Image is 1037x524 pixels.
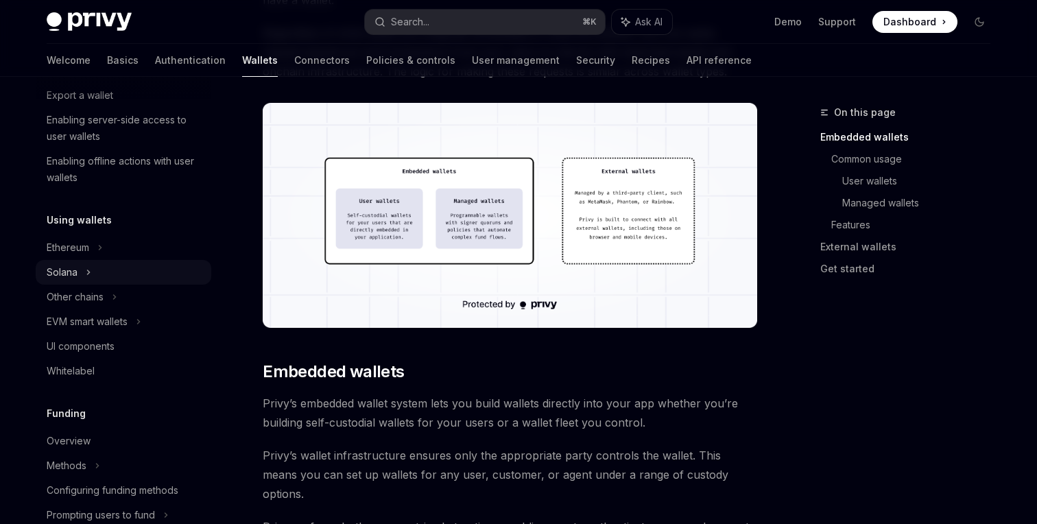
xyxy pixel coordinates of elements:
a: Authentication [155,44,226,77]
div: Whitelabel [47,363,95,379]
a: External wallets [820,236,1001,258]
a: Wallets [242,44,278,77]
div: Solana [47,264,78,281]
div: Configuring funding methods [47,482,178,499]
span: Dashboard [883,15,936,29]
a: Policies & controls [366,44,455,77]
a: Recipes [632,44,670,77]
div: Ethereum [47,239,89,256]
div: Methods [47,457,86,474]
img: dark logo [47,12,132,32]
div: UI components [47,338,115,355]
a: Features [831,214,1001,236]
div: Enabling offline actions with user wallets [47,153,203,186]
span: On this page [834,104,896,121]
a: Demo [774,15,802,29]
h5: Using wallets [47,212,112,228]
a: Support [818,15,856,29]
a: Connectors [294,44,350,77]
div: Prompting users to fund [47,507,155,523]
span: Privy’s wallet infrastructure ensures only the appropriate party controls the wallet. This means ... [263,446,757,503]
a: Embedded wallets [820,126,1001,148]
a: Overview [36,429,211,453]
a: API reference [687,44,752,77]
button: Ask AI [612,10,672,34]
a: User wallets [842,170,1001,192]
a: Configuring funding methods [36,478,211,503]
a: UI components [36,334,211,359]
span: Privy’s embedded wallet system lets you build wallets directly into your app whether you’re build... [263,394,757,432]
a: Get started [820,258,1001,280]
a: Whitelabel [36,359,211,383]
img: images/walletoverview.png [263,103,757,328]
button: Search...⌘K [365,10,605,34]
a: Enabling offline actions with user wallets [36,149,211,190]
a: Common usage [831,148,1001,170]
a: User management [472,44,560,77]
span: Embedded wallets [263,361,404,383]
a: Basics [107,44,139,77]
span: ⌘ K [582,16,597,27]
a: Managed wallets [842,192,1001,214]
a: Dashboard [872,11,957,33]
h5: Funding [47,405,86,422]
div: Overview [47,433,91,449]
span: Ask AI [635,15,663,29]
div: EVM smart wallets [47,313,128,330]
a: Enabling server-side access to user wallets [36,108,211,149]
div: Other chains [47,289,104,305]
div: Enabling server-side access to user wallets [47,112,203,145]
button: Toggle dark mode [968,11,990,33]
a: Security [576,44,615,77]
a: Welcome [47,44,91,77]
div: Search... [391,14,429,30]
